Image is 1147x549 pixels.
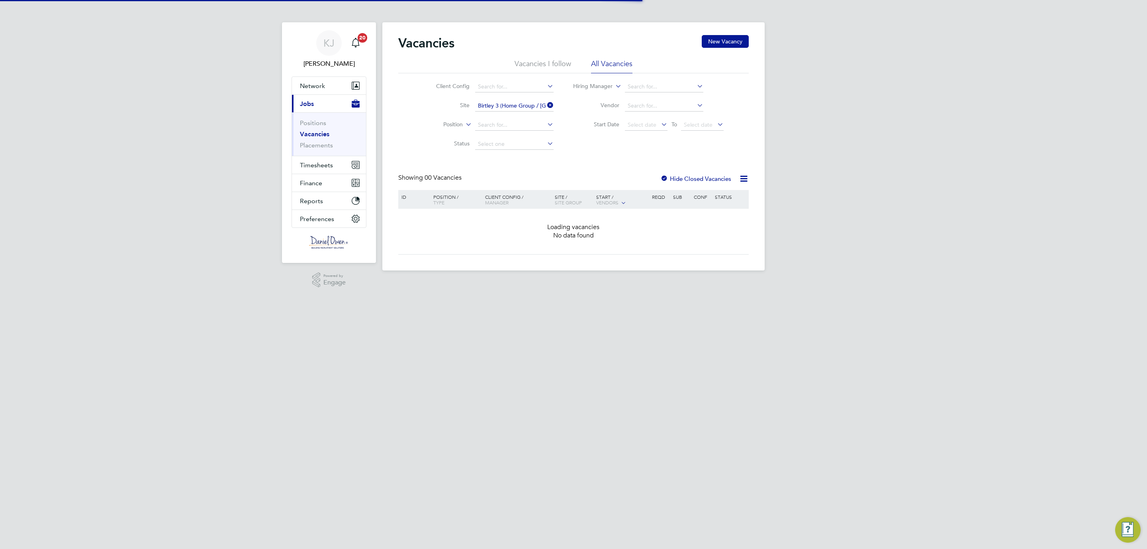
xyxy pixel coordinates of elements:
[515,59,571,73] li: Vacancies I follow
[591,59,632,73] li: All Vacancies
[300,119,326,127] a: Positions
[424,140,470,147] label: Status
[628,121,656,128] span: Select date
[625,100,703,112] input: Search for...
[427,190,483,209] div: Position /
[323,273,346,279] span: Powered by
[292,77,366,94] button: Network
[553,190,595,209] div: Site /
[669,119,679,129] span: To
[596,199,619,206] span: Vendors
[417,121,463,129] label: Position
[555,199,582,206] span: Site Group
[300,82,325,90] span: Network
[398,35,454,51] h2: Vacancies
[425,174,462,182] span: 00 Vacancies
[692,190,712,204] div: Conf
[573,121,619,128] label: Start Date
[300,215,334,223] span: Preferences
[358,33,367,43] span: 20
[475,139,554,150] input: Select one
[292,174,366,192] button: Finance
[292,112,366,156] div: Jobs
[650,190,671,204] div: Reqd
[713,190,748,204] div: Status
[300,179,322,187] span: Finance
[625,81,703,92] input: Search for...
[702,35,749,48] button: New Vacancy
[475,120,554,131] input: Search for...
[547,223,600,231] span: Loading vacancies
[312,273,346,288] a: Powered byEngage
[292,210,366,227] button: Preferences
[292,236,366,249] a: Go to home page
[398,174,463,182] div: Showing
[1115,517,1141,543] button: Engage Resource Center
[323,279,346,286] span: Engage
[300,161,333,169] span: Timesheets
[300,100,314,108] span: Jobs
[433,199,444,206] span: Type
[485,199,509,206] span: Manager
[424,82,470,90] label: Client Config
[660,175,731,182] label: Hide Closed Vacancies
[483,190,553,209] div: Client Config /
[684,121,712,128] span: Select date
[671,190,692,204] div: Sub
[292,30,366,69] a: KJ[PERSON_NAME]
[424,102,470,109] label: Site
[475,100,554,112] input: Search for...
[300,141,333,149] a: Placements
[292,95,366,112] button: Jobs
[399,190,427,204] div: ID
[300,197,323,205] span: Reports
[348,30,364,56] a: 20
[282,22,376,263] nav: Main navigation
[573,102,619,109] label: Vendor
[475,81,554,92] input: Search for...
[309,236,349,249] img: danielowen-logo-retina.png
[292,192,366,210] button: Reports
[292,156,366,174] button: Timesheets
[300,130,329,138] a: Vacancies
[594,190,650,210] div: Start /
[323,38,335,48] span: KJ
[567,82,613,90] label: Hiring Manager
[292,59,366,69] span: Katherine Jacobs
[399,231,748,240] div: No data found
